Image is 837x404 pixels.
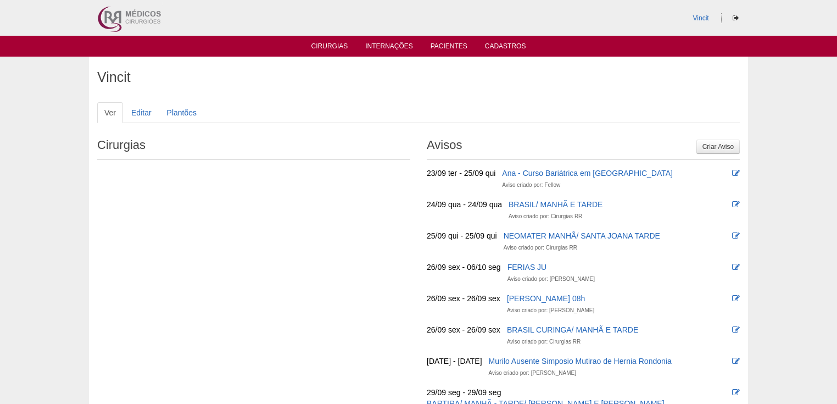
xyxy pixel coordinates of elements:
i: Editar [732,295,740,302]
a: Vincit [693,14,709,22]
h2: Avisos [427,134,740,159]
a: BRASIL CURINGA/ MANHÃ E TARDE [507,325,638,334]
a: Cirurgias [311,42,348,53]
h1: Vincit [97,70,740,84]
a: BRASIL/ MANHÃ E TARDE [509,200,602,209]
div: 26/09 sex - 06/10 seg [427,262,501,273]
div: Aviso criado por: [PERSON_NAME] [489,368,576,379]
a: Pacientes [431,42,467,53]
div: Aviso criado por: [PERSON_NAME] [507,305,594,316]
i: Editar [732,232,740,240]
div: 26/09 sex - 26/09 sex [427,293,500,304]
div: Aviso criado por: Fellow [502,180,560,191]
div: 26/09 sex - 26/09 sex [427,324,500,335]
div: Aviso criado por: Cirurgias RR [509,211,582,222]
h2: Cirurgias [97,134,410,159]
a: Editar [124,102,159,123]
div: 25/09 qui - 25/09 qui [427,230,497,241]
div: Aviso criado por: [PERSON_NAME] [507,274,595,285]
div: 23/09 ter - 25/09 qui [427,168,495,179]
i: Editar [732,169,740,177]
div: 29/09 seg - 29/09 seg [427,387,501,398]
i: Editar [732,263,740,271]
a: [PERSON_NAME] 08h [507,294,585,303]
div: Aviso criado por: Cirurgias RR [507,336,581,347]
i: Editar [732,326,740,334]
div: [DATE] - [DATE] [427,356,482,367]
a: Murilo Ausente Simposio Mutirao de Hernia Rondonia [489,357,672,366]
a: Criar Aviso [696,140,740,154]
a: Cadastros [485,42,526,53]
a: NEOMATER MANHÃ/ SANTA JOANA TARDE [504,231,660,240]
div: Aviso criado por: Cirurgias RR [504,242,577,253]
i: Sair [733,15,739,21]
i: Editar [732,201,740,208]
i: Editar [732,389,740,396]
a: Internações [365,42,413,53]
a: Ana - Curso Bariátrica em [GEOGRAPHIC_DATA] [502,169,673,178]
i: Editar [732,357,740,365]
a: FERIAS JU [507,263,547,272]
a: Plantões [160,102,204,123]
a: Ver [97,102,123,123]
div: 24/09 qua - 24/09 qua [427,199,502,210]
